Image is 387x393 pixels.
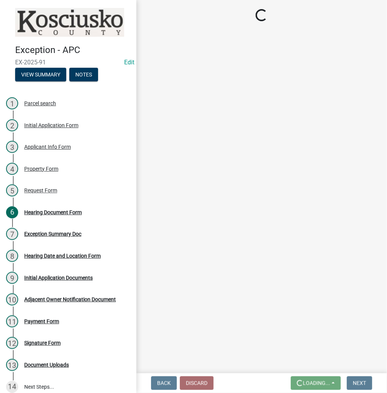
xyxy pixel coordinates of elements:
[15,59,121,66] span: EX-2025-91
[24,340,61,346] div: Signature Form
[24,166,58,172] div: Property Form
[24,253,101,259] div: Hearing Date and Location Form
[69,68,98,81] button: Notes
[151,376,177,390] button: Back
[6,119,18,131] div: 2
[180,376,214,390] button: Discard
[6,250,18,262] div: 8
[24,101,56,106] div: Parcel search
[291,376,341,390] button: Loading...
[6,293,18,306] div: 10
[15,68,66,81] button: View Summary
[124,59,134,66] wm-modal-confirm: Edit Application Number
[353,380,366,386] span: Next
[15,72,66,78] wm-modal-confirm: Summary
[24,297,116,302] div: Adjacent Owner Notification Document
[6,315,18,327] div: 11
[6,272,18,284] div: 9
[15,8,124,37] img: Kosciusko County, Indiana
[6,337,18,349] div: 12
[24,319,59,324] div: Payment Form
[24,188,57,193] div: Request Form
[24,144,71,150] div: Applicant Info Form
[6,141,18,153] div: 3
[24,231,81,237] div: Exception Summary Doc
[6,184,18,196] div: 5
[6,163,18,175] div: 4
[157,380,171,386] span: Back
[124,59,134,66] a: Edit
[6,97,18,109] div: 1
[6,206,18,218] div: 6
[303,380,330,386] span: Loading...
[347,376,372,390] button: Next
[24,123,78,128] div: Initial Application Form
[24,362,69,368] div: Document Uploads
[15,45,130,56] h4: Exception - APC
[6,381,18,393] div: 14
[69,72,98,78] wm-modal-confirm: Notes
[24,275,93,281] div: Initial Application Documents
[24,210,82,215] div: Hearing Document Form
[6,228,18,240] div: 7
[6,359,18,371] div: 13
